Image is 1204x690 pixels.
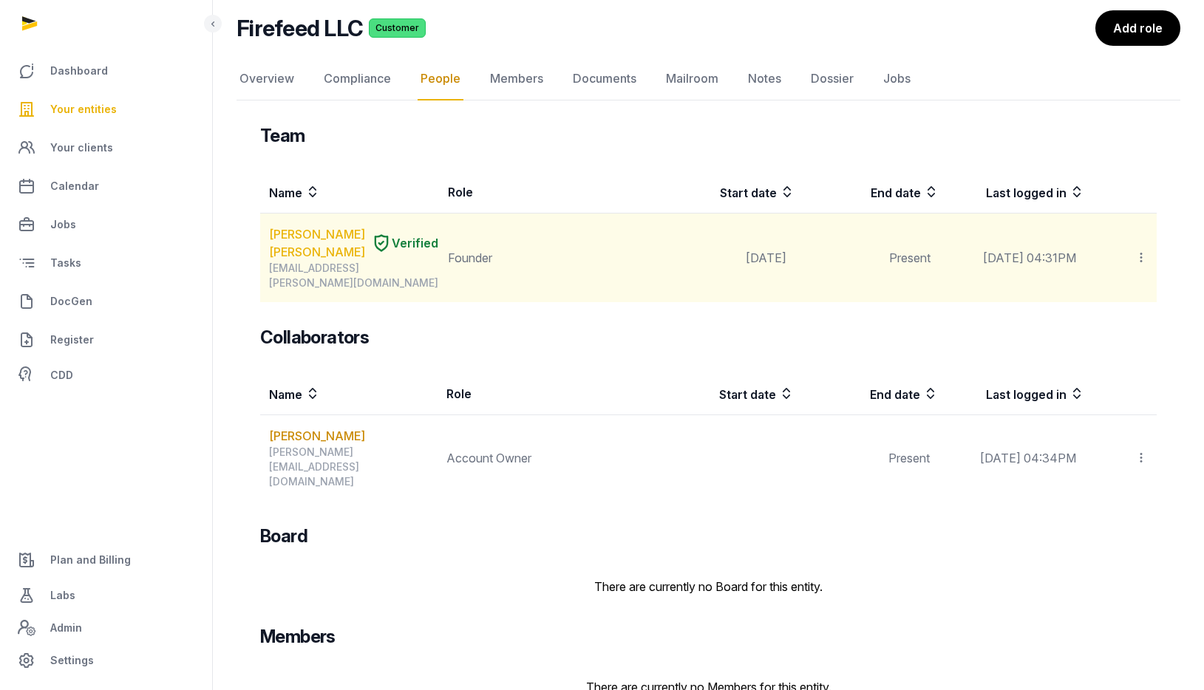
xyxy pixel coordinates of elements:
span: Dashboard [50,62,108,80]
h3: Board [260,525,307,548]
a: Overview [237,58,297,100]
a: Calendar [12,168,200,204]
a: People [418,58,463,100]
p: There are currently no Board for this entity. [260,578,1157,595]
td: [DATE] [650,214,795,303]
a: Plan and Billing [12,542,200,578]
span: Labs [50,587,75,604]
h2: Firefeed LLC [237,15,363,41]
a: Register [12,322,200,358]
a: Jobs [880,58,914,100]
a: Dossier [808,58,857,100]
span: Your clients [50,139,113,157]
a: Dashboard [12,53,200,89]
a: [PERSON_NAME] [PERSON_NAME] [269,225,365,261]
a: Tasks [12,245,200,281]
h3: Team [260,124,305,148]
th: Last logged in [939,373,1085,415]
a: Settings [12,643,200,678]
th: End date [795,373,939,415]
th: Start date [650,373,795,415]
span: Register [50,331,94,349]
span: CDD [50,366,73,384]
a: [PERSON_NAME] [269,427,365,445]
span: [DATE] 04:31PM [983,250,1076,265]
span: Settings [50,652,94,669]
th: End date [795,171,939,214]
a: Add role [1095,10,1180,46]
th: Role [439,171,650,214]
th: Last logged in [939,171,1086,214]
span: Present [889,250,931,265]
h3: Collaborators [260,326,369,349]
span: Present [888,451,930,465]
span: Your entities [50,100,117,118]
a: Admin [12,613,200,643]
a: Mailroom [663,58,721,100]
h3: Members [260,625,336,649]
span: [DATE] 04:34PM [980,451,1076,465]
a: Jobs [12,207,200,242]
a: Notes [745,58,784,100]
span: Tasks [50,254,81,272]
th: Start date [650,171,795,214]
a: DocGen [12,284,200,319]
a: CDD [12,361,200,390]
nav: Tabs [237,58,1180,100]
span: Calendar [50,177,99,195]
span: Plan and Billing [50,551,131,569]
td: Account Owner [438,415,650,502]
div: [EMAIL_ADDRESS][PERSON_NAME][DOMAIN_NAME] [269,261,438,290]
th: Role [438,373,650,415]
span: Admin [50,619,82,637]
th: Name [260,171,439,214]
a: Labs [12,578,200,613]
th: Name [260,373,438,415]
a: Compliance [321,58,394,100]
a: Members [487,58,546,100]
td: Founder [439,214,650,303]
div: [PERSON_NAME][EMAIL_ADDRESS][DOMAIN_NAME] [269,445,437,489]
span: Customer [369,18,426,38]
a: Your entities [12,92,200,127]
span: Jobs [50,216,76,233]
a: Documents [570,58,639,100]
span: Verified [392,234,438,252]
a: Your clients [12,130,200,165]
span: DocGen [50,293,92,310]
